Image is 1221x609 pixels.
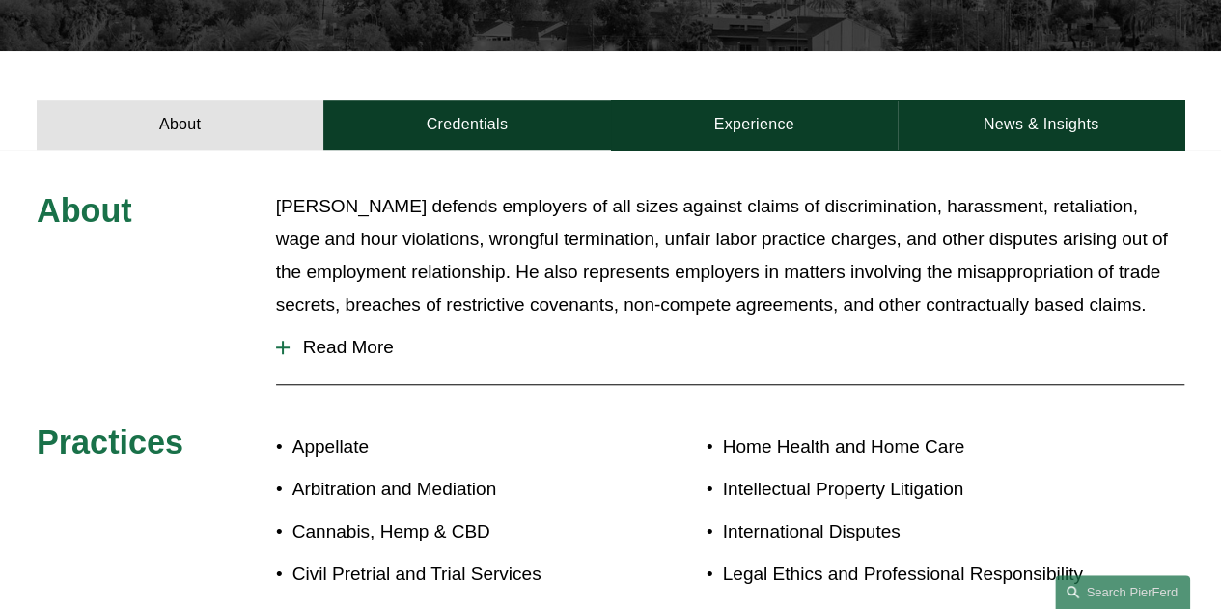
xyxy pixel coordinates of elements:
p: Civil Pretrial and Trial Services [292,558,611,591]
span: About [37,192,132,229]
a: Experience [611,100,898,150]
p: Arbitration and Mediation [292,473,611,506]
p: Appellate [292,430,611,463]
a: Search this site [1055,575,1190,609]
p: Home Health and Home Care [723,430,1089,463]
p: Legal Ethics and Professional Responsibility [723,558,1089,591]
span: Practices [37,424,183,460]
button: Read More [276,322,1184,373]
p: Intellectual Property Litigation [723,473,1089,506]
p: International Disputes [723,515,1089,548]
p: [PERSON_NAME] defends employers of all sizes against claims of discrimination, harassment, retali... [276,190,1184,322]
a: About [37,100,323,150]
a: News & Insights [898,100,1184,150]
span: Read More [290,337,1184,358]
p: Cannabis, Hemp & CBD [292,515,611,548]
a: Credentials [323,100,610,150]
